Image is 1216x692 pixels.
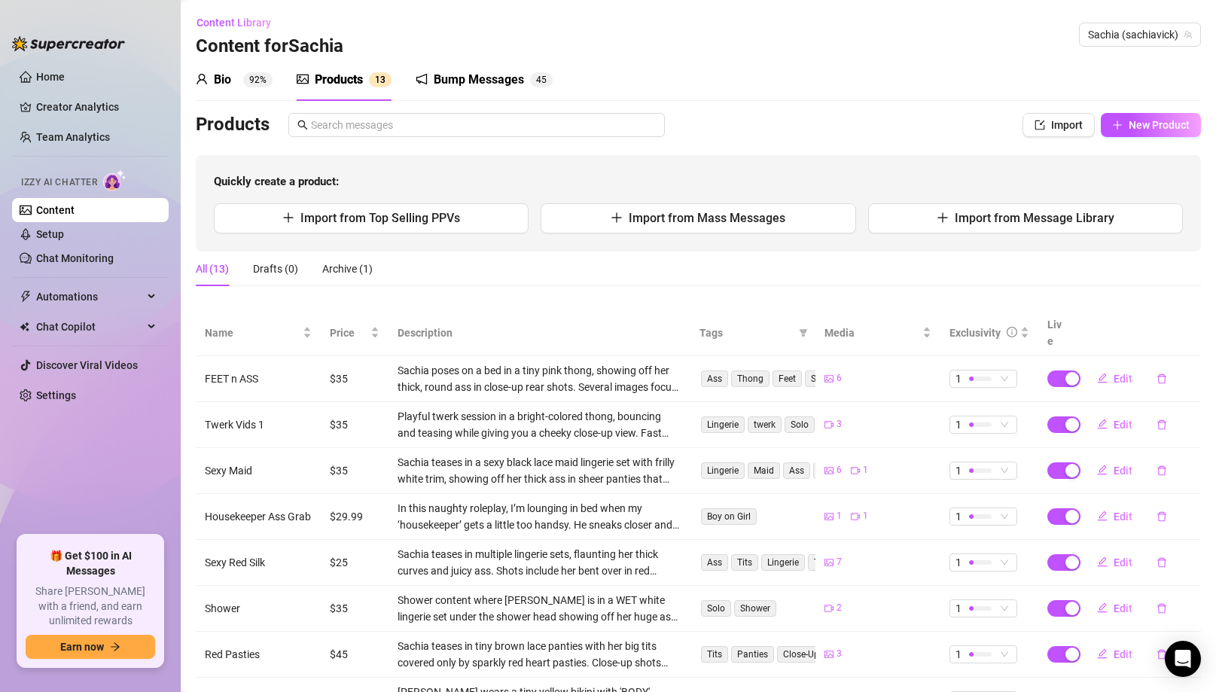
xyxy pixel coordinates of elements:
[1157,603,1167,614] span: delete
[321,632,389,678] td: $45
[815,310,940,356] th: Media
[837,371,842,386] span: 6
[321,310,389,356] th: Price
[196,494,321,540] td: Housekeeper Ass Grab
[20,291,32,303] span: thunderbolt
[1114,373,1132,385] span: Edit
[12,36,125,51] img: logo-BBDzfeDw.svg
[761,554,805,571] span: Lingerie
[701,508,757,525] span: Boy on Girl
[1157,649,1167,660] span: delete
[955,554,962,571] span: 1
[701,600,731,617] span: Solo
[282,212,294,224] span: plus
[103,169,126,191] img: AI Chatter
[1085,596,1144,620] button: Edit
[1085,642,1144,666] button: Edit
[196,11,283,35] button: Content Library
[701,646,728,663] span: Tits
[949,325,1001,341] div: Exclusivity
[955,370,962,387] span: 1
[1129,119,1190,131] span: New Product
[1085,505,1144,529] button: Edit
[824,420,834,429] span: video-camera
[785,416,815,433] span: Solo
[955,416,962,433] span: 1
[20,322,29,332] img: Chat Copilot
[214,71,231,89] div: Bio
[36,71,65,83] a: Home
[21,175,97,190] span: Izzy AI Chatter
[36,285,143,309] span: Automations
[398,454,681,487] div: Sachia teases in a sexy black lace maid lingerie set with frilly white trim, showing off her thic...
[1114,556,1132,569] span: Edit
[1038,310,1076,356] th: Live
[837,417,842,431] span: 3
[1022,113,1095,137] button: Import
[196,35,343,59] h3: Content for Sachia
[196,402,321,448] td: Twerk Vids 1
[375,75,380,85] span: 1
[36,204,75,216] a: Content
[1097,465,1108,475] span: edit
[1144,596,1179,620] button: delete
[321,448,389,494] td: $35
[863,509,868,523] span: 1
[863,463,868,477] span: 1
[196,113,270,137] h3: Products
[311,117,656,133] input: Search messages
[701,416,745,433] span: Lingerie
[937,212,949,224] span: plus
[1097,556,1108,567] span: edit
[783,462,810,479] span: Ass
[398,592,681,625] div: Shower content where [PERSON_NAME] is in a WET white lingerie set under the shower head showing o...
[36,315,143,339] span: Chat Copilot
[805,370,839,387] span: Soles
[1114,602,1132,614] span: Edit
[955,211,1114,225] span: Import from Message Library
[1114,648,1132,660] span: Edit
[824,512,834,521] span: picture
[1184,30,1193,39] span: team
[315,71,363,89] div: Products
[1097,648,1108,659] span: edit
[321,540,389,586] td: $25
[300,211,460,225] span: Import from Top Selling PPVs
[799,328,808,337] span: filter
[1144,413,1179,437] button: delete
[36,359,138,371] a: Discover Viral Videos
[837,601,842,615] span: 2
[868,203,1183,233] button: Import from Message Library
[1085,367,1144,391] button: Edit
[321,494,389,540] td: $29.99
[26,635,155,659] button: Earn nowarrow-right
[60,641,104,653] span: Earn now
[1112,120,1123,130] span: plus
[955,600,962,617] span: 1
[196,448,321,494] td: Sexy Maid
[1097,373,1108,383] span: edit
[36,228,64,240] a: Setup
[214,203,529,233] button: Import from Top Selling PPVs
[398,638,681,671] div: Sachia teases in tiny brown lace panties with her big tits covered only by sparkly red heart past...
[629,211,785,225] span: Import from Mass Messages
[243,72,273,87] sup: 92%
[321,356,389,402] td: $35
[380,75,386,85] span: 3
[1097,511,1108,521] span: edit
[1088,23,1192,46] span: Sachia (sachiavick)
[955,462,962,479] span: 1
[796,322,811,344] span: filter
[196,73,208,85] span: user
[196,540,321,586] td: Sexy Red Silk
[824,650,834,659] span: picture
[322,261,373,277] div: Archive (1)
[398,362,681,395] div: Sachia poses on a bed in a tiny pink thong, showing off her thick, round ass in close-up rear sho...
[851,466,860,475] span: video-camera
[196,586,321,632] td: Shower
[824,604,834,613] span: video-camera
[389,310,690,356] th: Description
[734,600,776,617] span: Shower
[1114,465,1132,477] span: Edit
[196,261,229,277] div: All (13)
